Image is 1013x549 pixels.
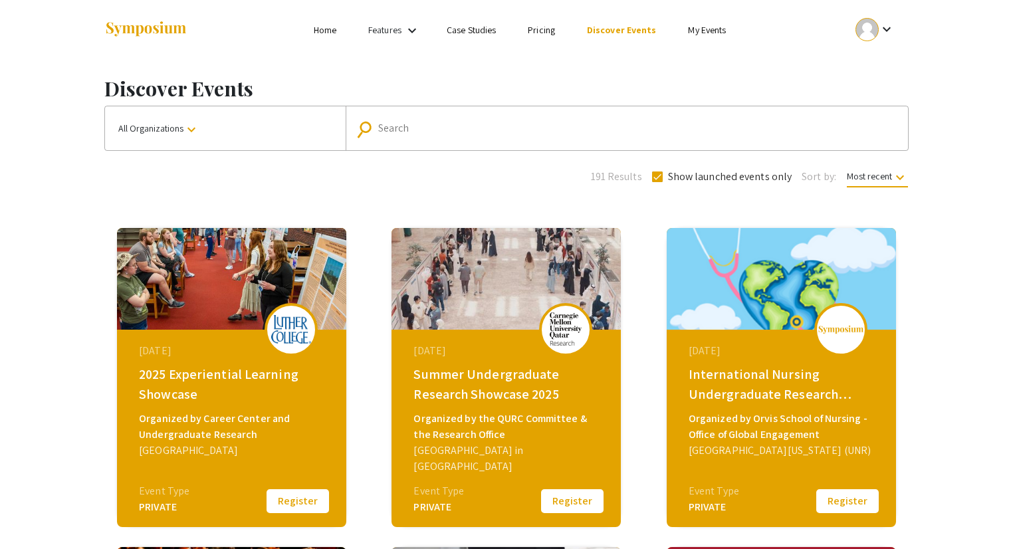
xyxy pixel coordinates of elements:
[842,15,909,45] button: Expand account dropdown
[689,483,739,499] div: Event Type
[689,443,877,459] div: [GEOGRAPHIC_DATA][US_STATE] (UNR)
[447,24,496,36] a: Case Studies
[413,499,464,515] div: PRIVATE
[689,411,877,443] div: Organized by Orvis School of Nursing - Office of Global Engagement
[413,343,602,359] div: [DATE]
[139,343,328,359] div: [DATE]
[105,106,346,150] button: All Organizations
[139,411,328,443] div: Organized by Career Center and Undergraduate Research
[689,364,877,404] div: International Nursing Undergraduate Research Symposium (INURS)
[413,443,602,475] div: [GEOGRAPHIC_DATA] in [GEOGRAPHIC_DATA]
[104,21,187,39] img: Symposium by ForagerOne
[118,122,199,134] span: All Organizations
[689,343,877,359] div: [DATE]
[117,228,346,330] img: 2025-experiential-learning-showcase_eventCoverPhoto_3051d9__thumb.jpg
[139,499,189,515] div: PRIVATE
[528,24,555,36] a: Pricing
[668,169,792,185] span: Show launched events only
[688,24,726,36] a: My Events
[139,443,328,459] div: [GEOGRAPHIC_DATA]
[139,364,328,404] div: 2025 Experiential Learning Showcase
[892,169,908,185] mat-icon: keyboard_arrow_down
[104,76,909,100] h1: Discover Events
[879,21,895,37] mat-icon: Expand account dropdown
[818,325,864,334] img: logo_v2.png
[802,169,836,185] span: Sort by:
[368,24,401,36] a: Features
[265,487,331,515] button: Register
[404,23,420,39] mat-icon: Expand Features list
[358,118,378,141] mat-icon: Search
[814,487,881,515] button: Register
[10,489,56,539] iframe: Chat
[591,169,642,185] span: 191 Results
[539,487,606,515] button: Register
[546,312,586,346] img: summer-undergraduate-research-showcase-2025_eventLogo_367938_.png
[413,411,602,443] div: Organized by the QURC Committee & the Research Office
[667,228,896,330] img: global-connections-in-nursing-philippines-neva_eventCoverPhoto_3453dd__thumb.png
[689,499,739,515] div: PRIVATE
[587,24,657,36] a: Discover Events
[183,122,199,138] mat-icon: keyboard_arrow_down
[271,315,311,344] img: 2025-experiential-learning-showcase_eventLogo_377aea_.png
[413,483,464,499] div: Event Type
[847,170,908,187] span: Most recent
[392,228,621,330] img: summer-undergraduate-research-showcase-2025_eventCoverPhoto_d7183b__thumb.jpg
[836,164,919,188] button: Most recent
[314,24,336,36] a: Home
[139,483,189,499] div: Event Type
[413,364,602,404] div: Summer Undergraduate Research Showcase 2025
